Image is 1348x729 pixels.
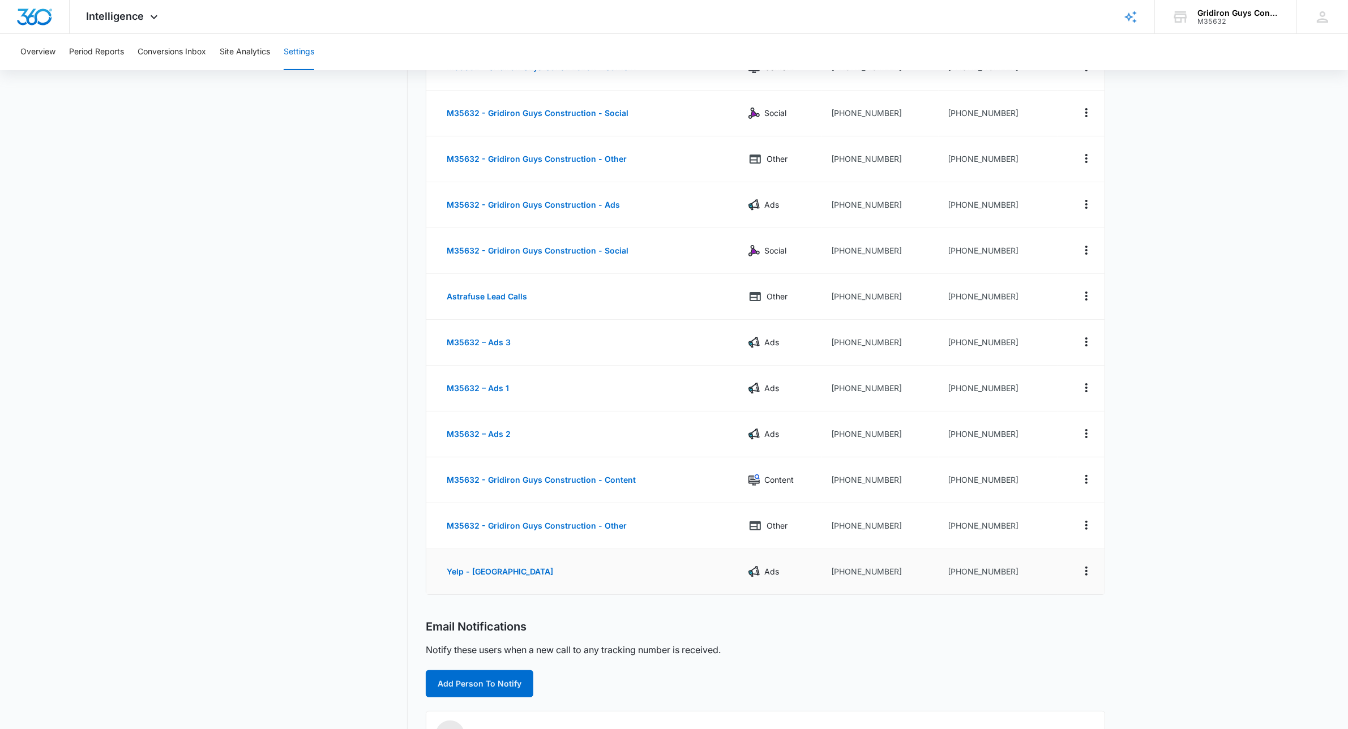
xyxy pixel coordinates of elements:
button: Actions [1077,241,1095,259]
button: Actions [1077,379,1095,397]
button: Actions [1077,470,1095,488]
img: Content [748,474,760,486]
button: Site Analytics [220,34,270,70]
p: Content [764,474,794,486]
button: M35632 - Gridiron Guys Construction - Content [435,466,647,494]
td: [PHONE_NUMBER] [939,366,1058,411]
td: [PHONE_NUMBER] [822,457,939,503]
td: [PHONE_NUMBER] [939,503,1058,549]
td: [PHONE_NUMBER] [822,91,939,136]
td: [PHONE_NUMBER] [822,182,939,228]
h2: Email Notifications [426,620,527,634]
td: [PHONE_NUMBER] [939,411,1058,457]
td: [PHONE_NUMBER] [822,549,939,594]
td: [PHONE_NUMBER] [822,503,939,549]
td: [PHONE_NUMBER] [822,228,939,274]
button: Actions [1077,424,1095,443]
button: Conversions Inbox [138,34,206,70]
p: Ads [764,199,779,211]
button: M35632 – Ads 2 [435,421,522,448]
button: M35632 - Gridiron Guys Construction - Ads [435,191,631,218]
td: [PHONE_NUMBER] [822,411,939,457]
td: [PHONE_NUMBER] [939,182,1058,228]
img: Social [748,245,760,256]
img: Ads [748,428,760,440]
button: M35632 - Gridiron Guys Construction - Social [435,237,640,264]
p: Ads [764,336,779,349]
td: [PHONE_NUMBER] [939,320,1058,366]
p: Social [764,107,786,119]
button: Actions [1077,195,1095,213]
td: [PHONE_NUMBER] [822,136,939,182]
button: Period Reports [69,34,124,70]
button: Actions [1077,562,1095,580]
button: Settings [284,34,314,70]
td: [PHONE_NUMBER] [939,91,1058,136]
button: Actions [1077,104,1095,122]
button: Overview [20,34,55,70]
p: Ads [764,428,779,440]
p: Other [767,520,788,532]
button: Yelp - [GEOGRAPHIC_DATA] [435,558,564,585]
img: Ads [748,337,760,348]
p: Social [764,245,786,257]
p: Ads [764,382,779,394]
td: [PHONE_NUMBER] [939,457,1058,503]
span: Intelligence [87,10,144,22]
p: Other [767,290,788,303]
img: Ads [748,566,760,577]
p: Other [767,153,788,165]
img: Social [748,108,760,119]
button: Add Person To Notify [426,670,533,697]
button: M35632 - Gridiron Guys Construction - Other [435,145,638,173]
button: Actions [1077,287,1095,305]
button: Actions [1077,516,1095,534]
td: [PHONE_NUMBER] [822,320,939,366]
button: Actions [1077,333,1095,351]
p: Notify these users when a new call to any tracking number is received. [426,643,721,657]
td: [PHONE_NUMBER] [822,274,939,320]
p: Ads [764,565,779,578]
td: [PHONE_NUMBER] [822,366,939,411]
img: Ads [748,383,760,394]
div: account id [1197,18,1280,25]
button: Astrafuse Lead Calls [435,283,538,310]
td: [PHONE_NUMBER] [939,228,1058,274]
button: M35632 - Gridiron Guys Construction - Other [435,512,638,539]
td: [PHONE_NUMBER] [939,136,1058,182]
div: account name [1197,8,1280,18]
button: Actions [1077,149,1095,168]
td: [PHONE_NUMBER] [939,549,1058,594]
button: M35632 – Ads 3 [435,329,522,356]
button: M35632 – Ads 1 [435,375,520,402]
button: M35632 - Gridiron Guys Construction - Social [435,100,640,127]
img: Ads [748,199,760,211]
td: [PHONE_NUMBER] [939,274,1058,320]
